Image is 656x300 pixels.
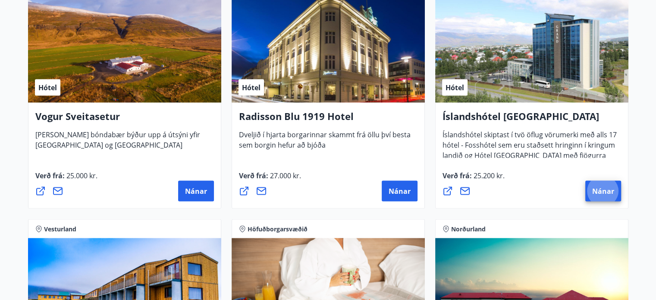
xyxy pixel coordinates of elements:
[268,171,301,180] span: 27.000 kr.
[446,83,464,92] span: Hótel
[242,83,261,92] span: Hótel
[178,181,214,202] button: Nánar
[592,186,614,196] span: Nánar
[443,130,617,177] span: Íslandshótel skiptast í tvö öflug vörumerki með alls 17 hótel - Fosshótel sem eru staðsett hringi...
[65,171,97,180] span: 25.000 kr.
[382,181,417,202] button: Nánar
[443,110,621,129] h4: Íslandshótel [GEOGRAPHIC_DATA]
[185,186,207,196] span: Nánar
[585,181,621,202] button: Nánar
[239,171,301,187] span: Verð frá :
[35,110,214,129] h4: Vogur Sveitasetur
[35,171,97,187] span: Verð frá :
[239,110,417,129] h4: Radisson Blu 1919 Hotel
[443,171,505,187] span: Verð frá :
[451,225,486,234] span: Norðurland
[248,225,308,234] span: Höfuðborgarsvæðið
[239,130,411,157] span: Dveljið í hjarta borgarinnar skammt frá öllu því besta sem borgin hefur að bjóða
[472,171,505,180] span: 25.200 kr.
[38,83,57,92] span: Hótel
[44,225,76,234] span: Vesturland
[389,186,411,196] span: Nánar
[35,130,200,157] span: [PERSON_NAME] bóndabær býður upp á útsýni yfir [GEOGRAPHIC_DATA] og [GEOGRAPHIC_DATA]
